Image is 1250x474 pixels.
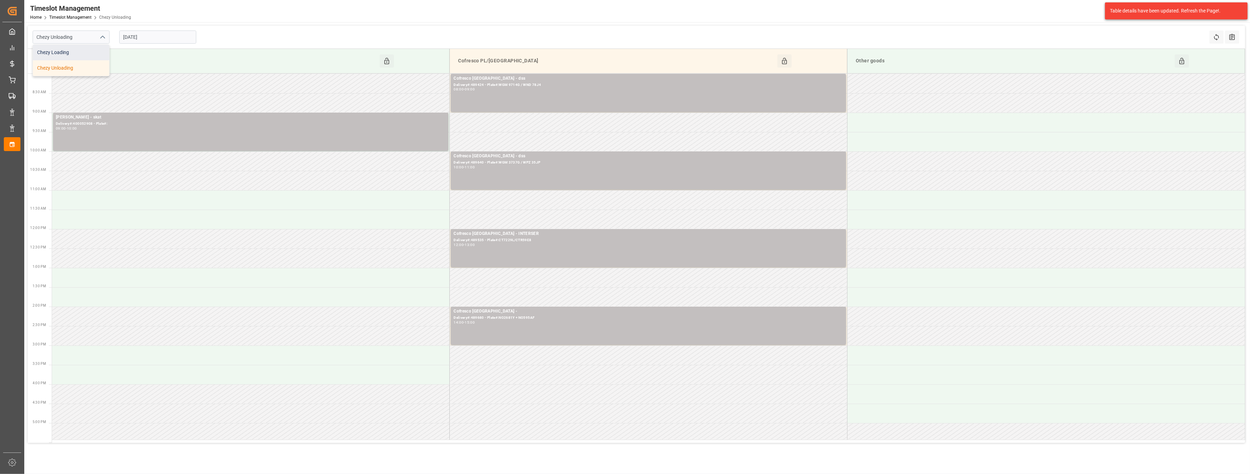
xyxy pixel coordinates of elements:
span: 1:00 PM [33,265,46,269]
div: Cofresco [GEOGRAPHIC_DATA] - dss [454,153,843,160]
div: Other goods [853,54,1175,68]
span: 11:00 AM [30,187,46,191]
span: 10:00 AM [30,148,46,152]
div: 09:00 [465,88,475,91]
div: - [464,243,465,246]
div: Cofresco [GEOGRAPHIC_DATA] - dss [454,75,843,82]
div: Delivery#:400052908 - Plate#: [56,121,446,127]
span: 1:30 PM [33,284,46,288]
span: 10:30 AM [30,168,46,172]
div: Chezy Unloading [33,60,109,76]
button: close menu [97,32,107,43]
div: 09:00 [56,127,66,130]
div: Chezy Loading [33,45,109,60]
span: 5:00 PM [33,420,46,424]
span: 9:30 AM [33,129,46,133]
div: 15:00 [465,321,475,324]
input: Type to search/select [33,30,110,44]
span: 4:00 PM [33,381,46,385]
div: 08:00 [454,88,464,91]
span: 8:30 AM [33,90,46,94]
div: Cofresco PL/[GEOGRAPHIC_DATA] [455,54,777,68]
span: 12:30 PM [30,245,46,249]
span: 9:00 AM [33,109,46,113]
div: 10:00 [67,127,77,130]
div: 10:00 [454,166,464,169]
span: 4:30 PM [33,401,46,404]
div: 12:00 [454,243,464,246]
a: Timeslot Management [49,15,92,20]
div: Delivery#:489640 - Plate#:WGM 3737G / WPZ 35JP [454,160,843,166]
div: 14:00 [454,321,464,324]
span: 12:00 PM [30,226,46,230]
div: 11:00 [465,166,475,169]
div: Table details have been updated. Refresh the Page!. [1110,7,1238,15]
span: 11:30 AM [30,207,46,210]
div: Delivery#:489680 - Plate#:NO2681Y + NO595AF [454,315,843,321]
div: - [464,321,465,324]
div: - [66,127,67,130]
div: Cofresco [GEOGRAPHIC_DATA] - [454,308,843,315]
div: [PERSON_NAME] [58,54,380,68]
div: Timeslot Management [30,3,131,14]
span: 2:30 PM [33,323,46,327]
div: Delivery#:489535 - Plate#:CT7229L/CTR59E8 [454,237,843,243]
div: [PERSON_NAME] - skat [56,114,446,121]
input: DD-MM-YYYY [119,30,196,44]
div: - [464,166,465,169]
div: Delivery#:489424 - Plate#:WGM 9714G / WND 78J4 [454,82,843,88]
span: 2:00 PM [33,304,46,307]
span: 3:30 PM [33,362,46,366]
div: - [464,88,465,91]
span: 3:00 PM [33,342,46,346]
a: Home [30,15,42,20]
div: Cofresco [GEOGRAPHIC_DATA] - INTERSER [454,230,843,237]
div: 13:00 [465,243,475,246]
